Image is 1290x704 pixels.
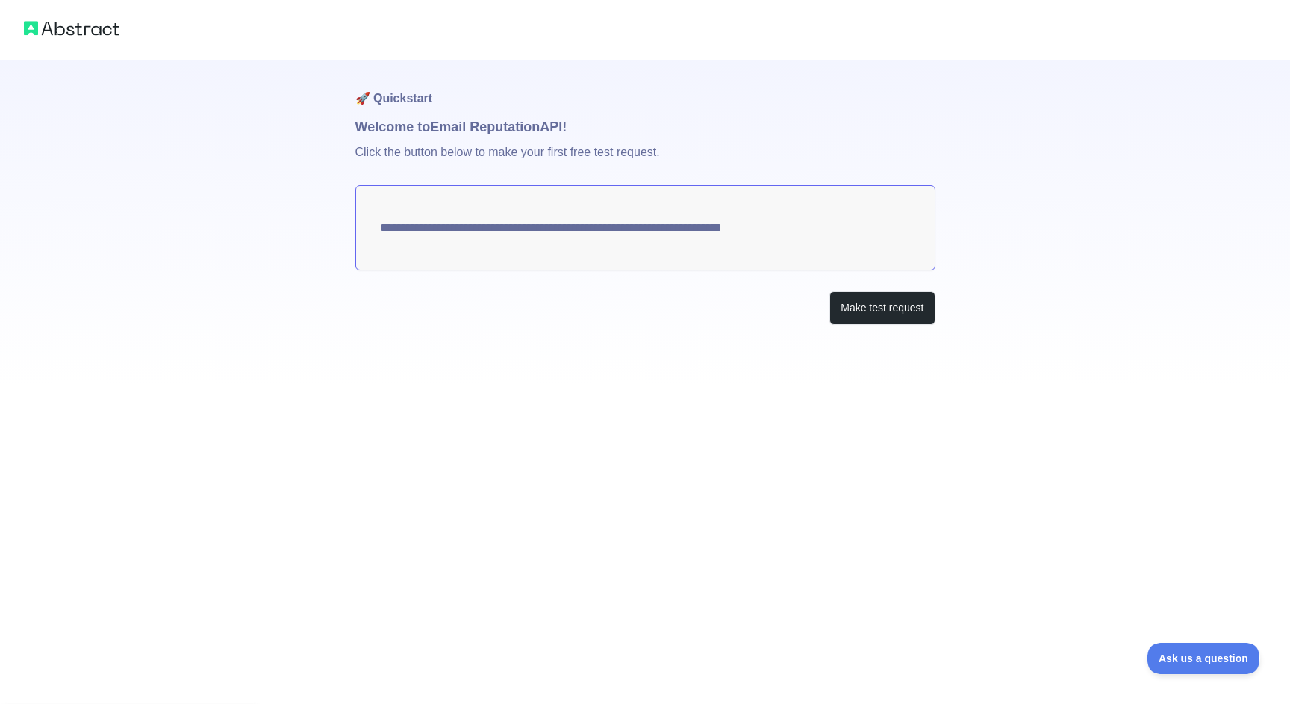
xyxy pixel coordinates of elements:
[24,18,119,39] img: Abstract logo
[829,291,935,325] button: Make test request
[355,137,935,185] p: Click the button below to make your first free test request.
[355,116,935,137] h1: Welcome to Email Reputation API!
[355,60,935,116] h1: 🚀 Quickstart
[1147,643,1260,674] iframe: Toggle Customer Support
